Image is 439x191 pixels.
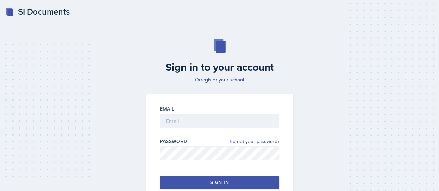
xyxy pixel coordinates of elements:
[230,138,279,145] a: Forgot your password?
[6,6,70,18] a: SI Documents
[160,176,279,189] button: Sign in
[142,76,297,83] p: Or
[142,61,297,73] h2: Sign in to your account
[210,179,228,186] div: Sign in
[160,114,279,128] input: Email
[160,105,175,112] label: Email
[201,76,244,83] a: register your school
[160,138,187,145] label: Password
